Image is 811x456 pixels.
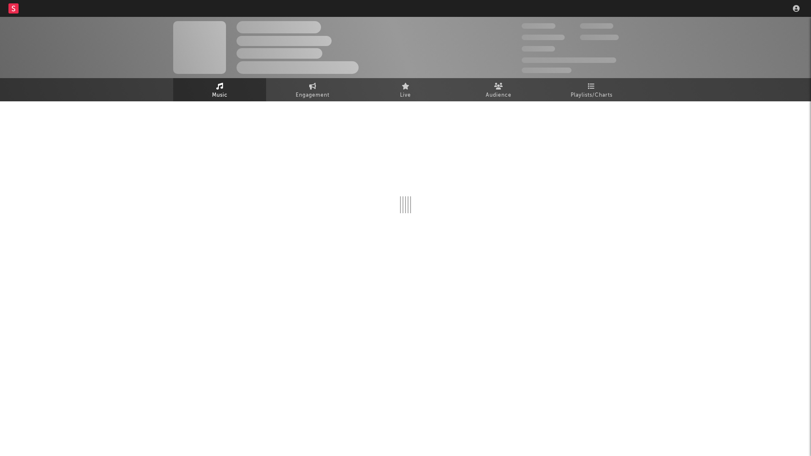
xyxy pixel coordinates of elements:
a: Music [173,78,266,101]
a: Live [359,78,452,101]
a: Engagement [266,78,359,101]
span: Engagement [296,90,329,100]
a: Audience [452,78,545,101]
span: 300.000 [522,23,555,29]
span: Live [400,90,411,100]
span: Audience [486,90,512,100]
span: Playlists/Charts [571,90,612,100]
a: Playlists/Charts [545,78,638,101]
span: 100.000 [522,46,555,52]
span: Music [212,90,228,100]
span: 1.000.000 [580,35,619,40]
span: 100.000 [580,23,613,29]
span: Jump Score: 85.0 [522,68,572,73]
span: 50.000.000 [522,35,565,40]
span: 50.000.000 Monthly Listeners [522,57,616,63]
